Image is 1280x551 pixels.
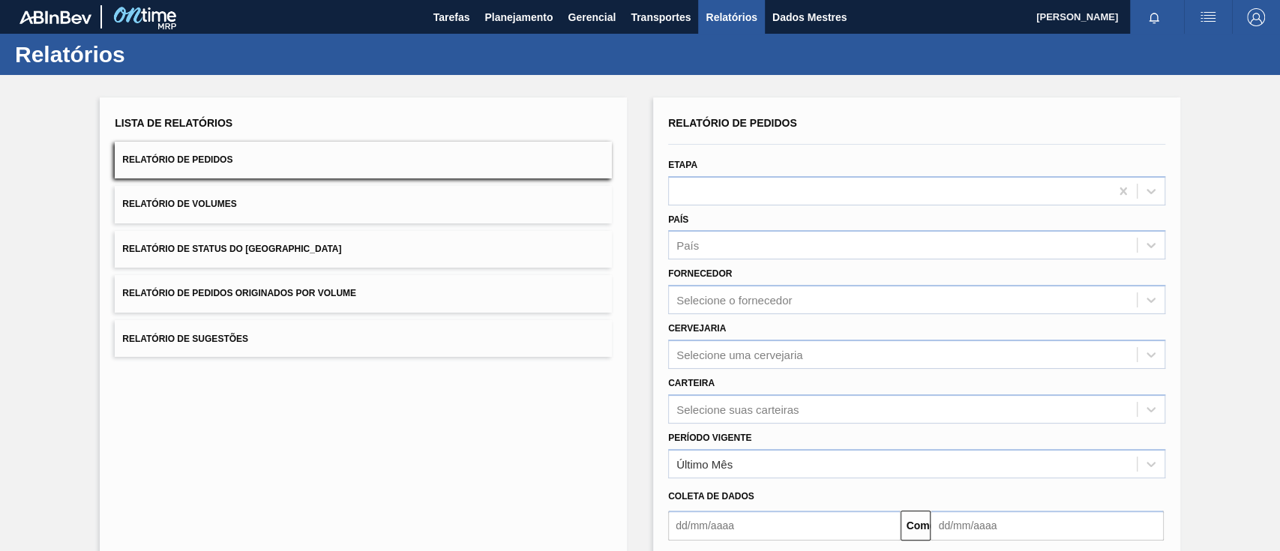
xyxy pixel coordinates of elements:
input: dd/mm/aaaa [668,511,901,541]
img: TNhmsLtSVTkK8tSr43FrP2fwEKptu5GPRR3wAAAABJRU5ErkJggg== [19,10,91,24]
button: Relatório de Pedidos Originados por Volume [115,275,612,312]
font: Relatório de Sugestões [122,333,248,343]
font: Relatórios [706,11,757,23]
img: ações do usuário [1199,8,1217,26]
font: Selecione suas carteiras [676,403,799,415]
font: Transportes [631,11,691,23]
font: Dados Mestres [772,11,847,23]
font: Cervejaria [668,323,726,334]
font: Carteira [668,378,715,388]
font: Fornecedor [668,268,732,279]
font: Selecione o fornecedor [676,294,792,307]
button: Relatório de Pedidos [115,142,612,178]
font: Relatório de Pedidos [122,154,232,165]
img: Sair [1247,8,1265,26]
font: Planejamento [484,11,553,23]
button: Relatório de Sugestões [115,320,612,357]
font: Relatório de Pedidos Originados por Volume [122,289,356,299]
font: Último Mês [676,457,733,470]
font: Lista de Relatórios [115,117,232,129]
font: Relatório de Volumes [122,199,236,210]
font: Relatório de Pedidos [668,117,797,129]
button: Relatório de Volumes [115,186,612,223]
font: Relatórios [15,42,125,67]
font: País [668,214,688,225]
button: Relatório de Status do [GEOGRAPHIC_DATA] [115,231,612,268]
font: Período Vigente [668,433,751,443]
font: País [676,239,699,252]
font: Selecione uma cervejaria [676,348,802,361]
font: Etapa [668,160,697,170]
font: Coleta de dados [668,491,754,502]
button: Notificações [1130,7,1178,28]
font: [PERSON_NAME] [1036,11,1118,22]
font: Relatório de Status do [GEOGRAPHIC_DATA] [122,244,341,254]
font: Gerencial [568,11,616,23]
font: Tarefas [433,11,470,23]
font: Comeu [906,520,941,532]
button: Comeu [901,511,931,541]
input: dd/mm/aaaa [931,511,1163,541]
